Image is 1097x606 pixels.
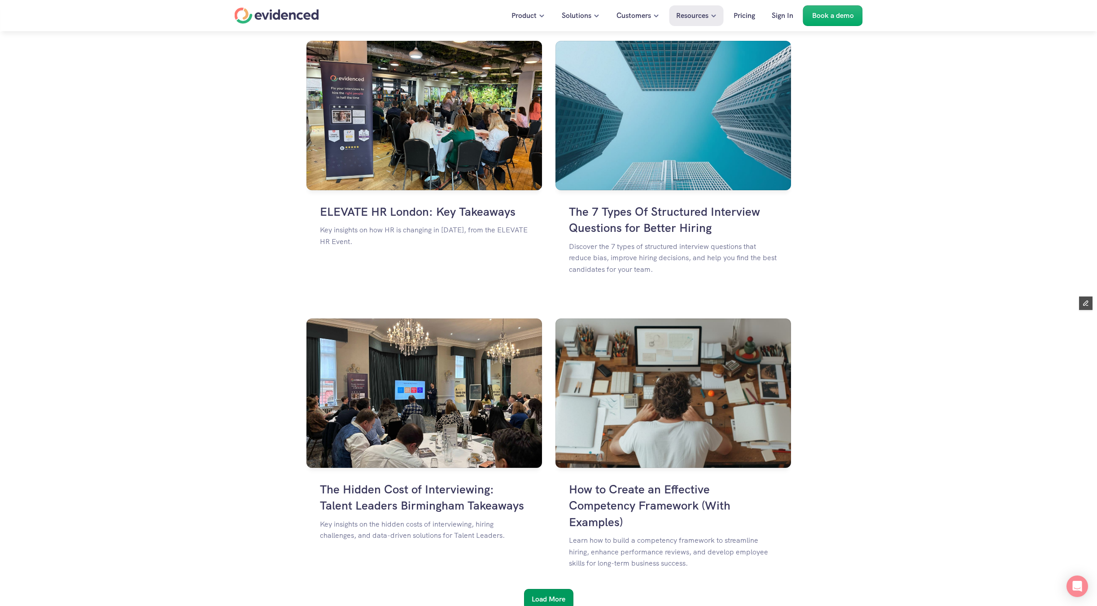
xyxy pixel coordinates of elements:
a: A room of people sat at roundtables watching a man give a talk.The Hidden Cost of Interviewing: T... [306,318,542,583]
a: Book a demo [803,5,863,26]
img: A man sitting at a desk with his back to us, surrounded by stationary and books, working at his c... [555,318,791,468]
h4: The Hidden Cost of Interviewing: Talent Leaders Birmingham Takeaways [320,481,529,514]
button: Edit Framer Content [1079,296,1093,310]
p: Key insights on the hidden costs of interviewing, hiring challenges, and data-driven solutions fo... [320,518,529,541]
p: Sign In [772,10,793,22]
h4: The 7 Types Of Structured Interview Questions for Better Hiring [569,204,778,236]
a: An upward angle of four skyscrapers with blue sky in between themThe 7 Types Of Structured Interv... [555,41,791,305]
div: Open Intercom Messenger [1066,575,1088,597]
p: Solutions [562,10,591,22]
img: The crowd at the Elevate HR event, with the Evidenced banner in the foreground [306,41,542,190]
p: Customers [616,10,651,22]
p: Book a demo [812,10,854,22]
a: A man sitting at a desk with his back to us, surrounded by stationary and books, working at his c... [555,318,791,583]
h4: ELEVATE HR London: Key Takeaways [320,204,529,220]
h6: Load More [532,593,565,605]
img: An upward angle of four skyscrapers with blue sky in between them [555,41,791,190]
p: Learn how to build a competency framework to streamline hiring, enhance performance reviews, and ... [569,535,778,569]
img: A room of people sat at roundtables watching a man give a talk. [306,318,542,468]
a: Pricing [727,5,762,26]
p: Key insights on how HR is changing in [DATE], from the ELEVATE HR Event. [320,224,529,247]
p: Pricing [734,10,755,22]
h4: How to Create an Effective Competency Framework (With Examples) [569,481,778,530]
a: The crowd at the Elevate HR event, with the Evidenced banner in the foregroundELEVATE HR London: ... [306,41,542,305]
p: Discover the 7 types of structured interview questions that reduce bias, improve hiring decisions... [569,240,778,275]
a: Sign In [765,5,800,26]
a: Home [235,8,319,24]
p: Resources [676,10,708,22]
p: Product [511,10,537,22]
